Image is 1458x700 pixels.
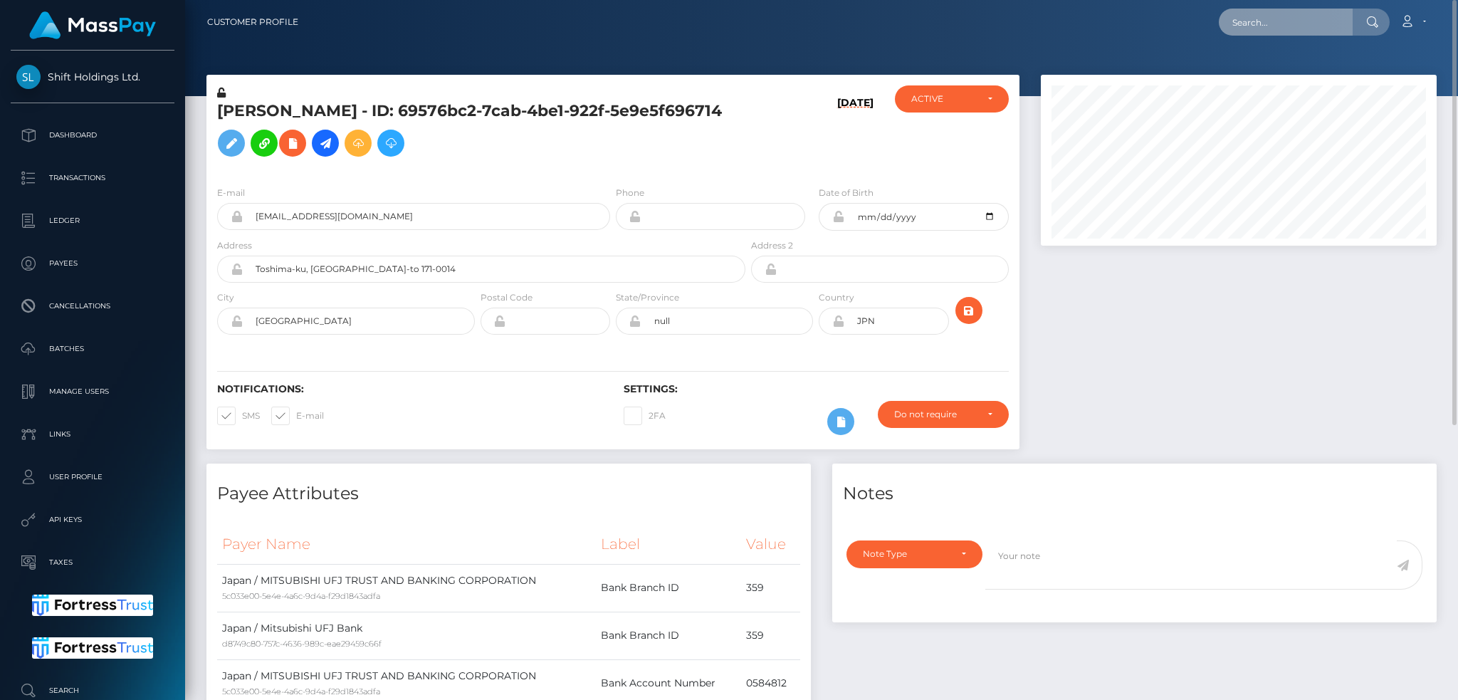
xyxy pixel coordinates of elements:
[895,85,1009,113] button: ACTIVE
[11,459,174,495] a: User Profile
[11,117,174,153] a: Dashboard
[217,481,800,506] h4: Payee Attributes
[819,291,854,304] label: Country
[819,187,874,199] label: Date of Birth
[11,545,174,580] a: Taxes
[624,407,666,425] label: 2FA
[16,65,41,89] img: Shift Holdings Ltd.
[751,239,793,252] label: Address 2
[596,612,741,659] td: Bank Branch ID
[846,540,982,568] button: Note Type
[11,417,174,452] a: Links
[32,595,154,616] img: Fortress Trust
[217,564,596,612] td: Japan / MITSUBISHI UFJ TRUST AND BANKING CORPORATION
[741,525,800,564] th: Value
[16,253,169,274] p: Payees
[32,637,154,659] img: Fortress Trust
[217,239,252,252] label: Address
[217,383,602,395] h6: Notifications:
[217,612,596,659] td: Japan / Mitsubishi UFJ Bank
[217,100,738,164] h5: [PERSON_NAME] - ID: 69576bc2-7cab-4be1-922f-5e9e5f696714
[1219,9,1353,36] input: Search...
[11,288,174,324] a: Cancellations
[11,160,174,196] a: Transactions
[16,381,169,402] p: Manage Users
[11,374,174,409] a: Manage Users
[741,564,800,612] td: 359
[481,291,533,304] label: Postal Code
[11,246,174,281] a: Payees
[878,401,1009,428] button: Do not require
[16,125,169,146] p: Dashboard
[616,187,644,199] label: Phone
[596,525,741,564] th: Label
[16,552,169,573] p: Taxes
[11,203,174,239] a: Ledger
[863,548,950,560] div: Note Type
[741,612,800,659] td: 359
[16,296,169,317] p: Cancellations
[624,383,1009,395] h6: Settings:
[837,97,874,169] h6: [DATE]
[222,686,380,696] small: 5c033e00-5e4e-4a6c-9d4a-f29d1843adfa
[11,70,174,83] span: Shift Holdings Ltd.
[29,11,156,39] img: MassPay Logo
[16,509,169,531] p: API Keys
[894,409,976,420] div: Do not require
[843,481,1426,506] h4: Notes
[16,210,169,231] p: Ledger
[217,187,245,199] label: E-mail
[16,167,169,189] p: Transactions
[11,331,174,367] a: Batches
[217,407,260,425] label: SMS
[616,291,679,304] label: State/Province
[11,502,174,538] a: API Keys
[217,291,234,304] label: City
[217,525,596,564] th: Payer Name
[596,564,741,612] td: Bank Branch ID
[16,424,169,445] p: Links
[911,93,976,105] div: ACTIVE
[16,338,169,360] p: Batches
[312,130,339,157] a: Initiate Payout
[222,591,380,601] small: 5c033e00-5e4e-4a6c-9d4a-f29d1843adfa
[207,7,298,37] a: Customer Profile
[222,639,382,649] small: d8749c80-757c-4636-989c-eae29459c66f
[16,466,169,488] p: User Profile
[271,407,324,425] label: E-mail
